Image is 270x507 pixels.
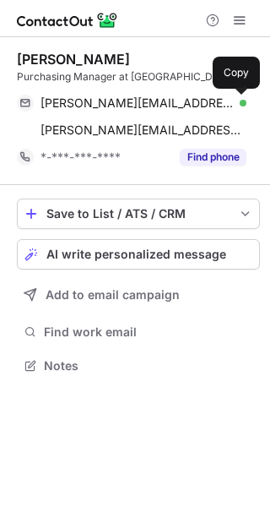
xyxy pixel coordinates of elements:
[17,280,260,310] button: Add to email campaign
[17,239,260,270] button: AI write personalized message
[17,51,130,68] div: [PERSON_NAME]
[44,324,253,340] span: Find work email
[46,288,180,302] span: Add to email campaign
[40,123,246,138] span: [PERSON_NAME][EMAIL_ADDRESS][PERSON_NAME][DOMAIN_NAME]
[17,69,260,84] div: Purchasing Manager at [GEOGRAPHIC_DATA]
[46,207,230,221] div: Save to List / ATS / CRM
[17,320,260,344] button: Find work email
[17,10,118,30] img: ContactOut v5.3.10
[180,149,246,166] button: Reveal Button
[46,248,226,261] span: AI write personalized message
[17,354,260,378] button: Notes
[44,358,253,373] span: Notes
[17,199,260,229] button: save-profile-one-click
[40,95,234,111] span: [PERSON_NAME][EMAIL_ADDRESS][DOMAIN_NAME]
